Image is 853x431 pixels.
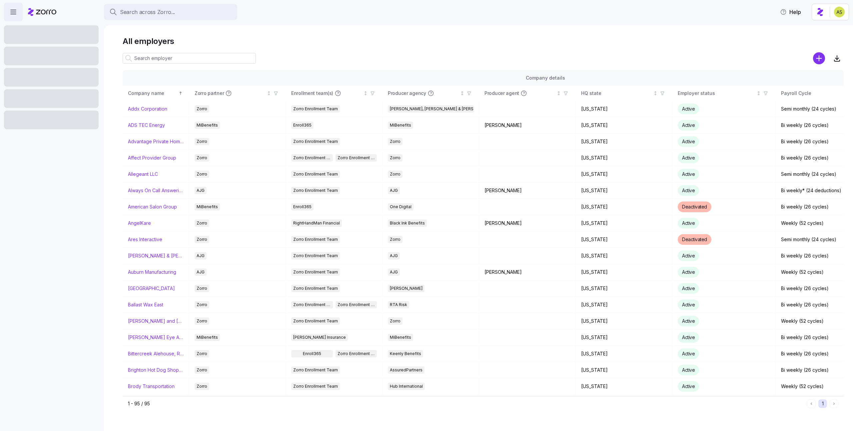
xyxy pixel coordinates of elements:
span: Zorro [197,383,207,390]
span: Zorro Enrollment Team [293,236,338,243]
span: Active [682,122,695,128]
span: Hub International [390,383,423,390]
span: Zorro Enrollment Team [293,252,338,259]
span: Deactivated [682,236,707,242]
td: [US_STATE] [576,346,672,362]
td: [US_STATE] [576,101,672,117]
span: AJG [390,268,398,276]
span: Zorro Enrollment Team [293,105,338,113]
div: Not sorted [556,91,561,96]
th: Producer agentNot sorted [479,86,576,101]
a: Allegeant LLC [128,171,158,178]
span: Enrollment team(s) [291,90,333,97]
td: [PERSON_NAME] [479,264,576,280]
span: Search across Zorro... [120,8,175,16]
td: [PERSON_NAME] [479,183,576,199]
span: AJG [197,187,205,194]
div: Not sorted [363,91,368,96]
span: Enroll365 [293,122,312,129]
span: Zorro Enrollment Team [293,301,331,308]
span: AJG [197,268,205,276]
a: AngelKare [128,220,151,226]
td: [US_STATE] [576,231,672,248]
span: MiBenefits [390,334,411,341]
div: Company name [128,90,177,97]
span: Zorro Enrollment Team [293,171,338,178]
span: MiBenefits [197,122,218,129]
th: Employer statusNot sorted [672,86,776,101]
span: RightHandMan Financial [293,219,340,227]
th: HQ stateNot sorted [576,86,672,101]
a: American Salon Group [128,204,177,210]
a: Ballast Wax East [128,301,163,308]
div: Not sorted [460,91,464,96]
span: Active [682,334,695,340]
a: [PERSON_NAME] & [PERSON_NAME]'s [128,252,184,259]
span: Active [682,351,695,356]
th: Producer agencyNot sorted [383,86,479,101]
span: Zorro [390,317,401,325]
span: AJG [390,187,398,194]
a: Ares Interactive [128,236,162,243]
img: 2a591ca43c48773f1b6ab43d7a2c8ce9 [834,7,845,17]
span: MiBenefits [390,122,411,129]
span: Keenly Benefits [390,350,421,357]
span: [PERSON_NAME] Insurance [293,334,346,341]
td: [US_STATE] [576,395,672,411]
span: Active [682,318,695,324]
span: [PERSON_NAME] [390,285,423,292]
td: [US_STATE] [576,117,672,134]
span: Enroll365 [293,203,312,211]
a: [PERSON_NAME] and [PERSON_NAME]'s Furniture [128,318,184,324]
td: [US_STATE] [576,297,672,313]
a: Auburn Manufacturing [128,269,176,275]
td: [PERSON_NAME] [479,215,576,231]
span: Active [682,302,695,307]
a: Affect Provider Group [128,155,176,161]
div: Employer status [678,90,755,97]
span: Producer agency [388,90,426,97]
a: ADS TEC Energy [128,122,165,129]
span: Zorro Enrollment Team [338,350,375,357]
span: Zorro [197,317,207,325]
span: Zorro [390,154,401,162]
span: Zorro [197,236,207,243]
td: [US_STATE] [576,215,672,231]
button: Previous page [807,399,816,408]
span: Zorro [197,171,207,178]
a: Always On Call Answering Service [128,187,184,194]
td: [US_STATE] [576,183,672,199]
svg: add icon [813,52,825,64]
span: Active [682,171,695,177]
span: Active [682,269,695,275]
span: Deactivated [682,204,707,210]
span: Black Ink Benefits [390,219,425,227]
span: Zorro Enrollment Experts [338,154,375,162]
td: [US_STATE] [576,166,672,183]
div: Not sorted [267,91,271,96]
td: [US_STATE] [576,362,672,378]
span: MiBenefits [197,203,218,211]
span: Zorro [197,154,207,162]
span: AJG [197,252,205,259]
span: Active [682,285,695,291]
td: [US_STATE] [576,150,672,166]
span: [PERSON_NAME], [PERSON_NAME] & [PERSON_NAME] [390,105,494,113]
span: Zorro Enrollment Team [293,187,338,194]
span: RTA Risk [390,301,407,308]
span: Zorro Enrollment Team [293,317,338,325]
span: Active [682,220,695,226]
span: Active [682,106,695,112]
td: [US_STATE] [576,199,672,215]
td: [US_STATE] [576,378,672,395]
span: AssuredPartners [390,366,423,374]
a: [GEOGRAPHIC_DATA] [128,285,175,292]
button: Search across Zorro... [104,4,237,20]
span: Zorro [390,236,401,243]
span: Zorro partner [195,90,224,97]
span: Zorro [197,366,207,374]
span: MiBenefits [197,334,218,341]
span: Zorro Enrollment Team [293,285,338,292]
td: [US_STATE] [576,280,672,297]
a: Advantage Private Home Care [128,138,184,145]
